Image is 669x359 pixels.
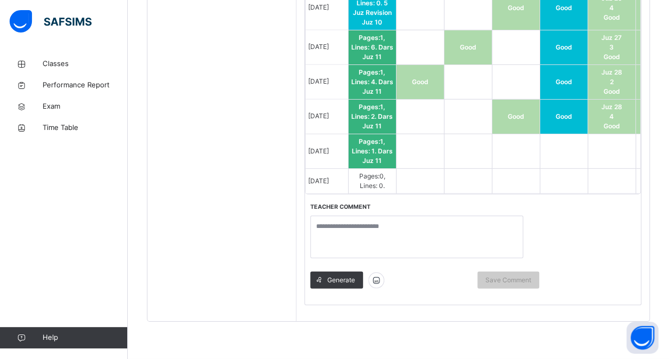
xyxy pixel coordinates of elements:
[508,112,524,120] span: Good
[626,322,658,354] button: Open asap
[609,43,614,51] span: 3
[378,78,393,86] span: Dars
[43,101,128,112] span: Exam
[604,53,620,61] span: Good
[604,87,620,95] span: Good
[308,177,329,185] span: [DATE]
[556,43,572,51] span: Good
[362,53,382,61] span: Juz 11
[604,122,620,130] span: Good
[10,10,92,32] img: safsims
[485,275,531,285] span: Save Comment
[308,4,329,12] span: [DATE]
[609,112,614,120] span: 4
[378,147,393,155] span: Dars
[351,103,385,120] span: Pages: 1 , Lines: 2 .
[359,172,385,190] span: Pages: 0 , Lines: 0 .
[556,78,572,86] span: Good
[362,122,382,130] span: Juz 11
[327,275,355,285] span: Generate
[368,272,384,289] img: icon
[362,87,382,95] span: Juz 11
[308,112,329,120] span: [DATE]
[556,112,572,120] span: Good
[601,68,622,76] span: Juz 28
[604,13,620,21] span: Good
[601,103,622,111] span: Juz 28
[610,78,614,86] span: 2
[362,18,382,26] span: Juz 10
[352,137,386,155] span: Pages: 1 , Lines: 1 .
[43,332,127,343] span: Help
[43,59,128,69] span: Classes
[308,43,329,51] span: [DATE]
[362,157,382,165] span: Juz 11
[601,34,622,42] span: Juz 27
[508,4,524,12] span: Good
[351,68,386,86] span: Pages: 1 , Lines: 4 .
[556,4,572,12] span: Good
[378,43,393,51] span: Dars
[412,78,428,86] span: Good
[43,80,128,91] span: Performance Report
[308,78,329,86] span: [DATE]
[351,34,386,51] span: Pages: 1 , Lines: 6 .
[609,4,614,12] span: 4
[460,43,476,51] span: Good
[378,112,393,120] span: Dars
[310,203,370,211] label: Teacher comment
[43,123,128,133] span: Time Table
[308,147,329,155] span: [DATE]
